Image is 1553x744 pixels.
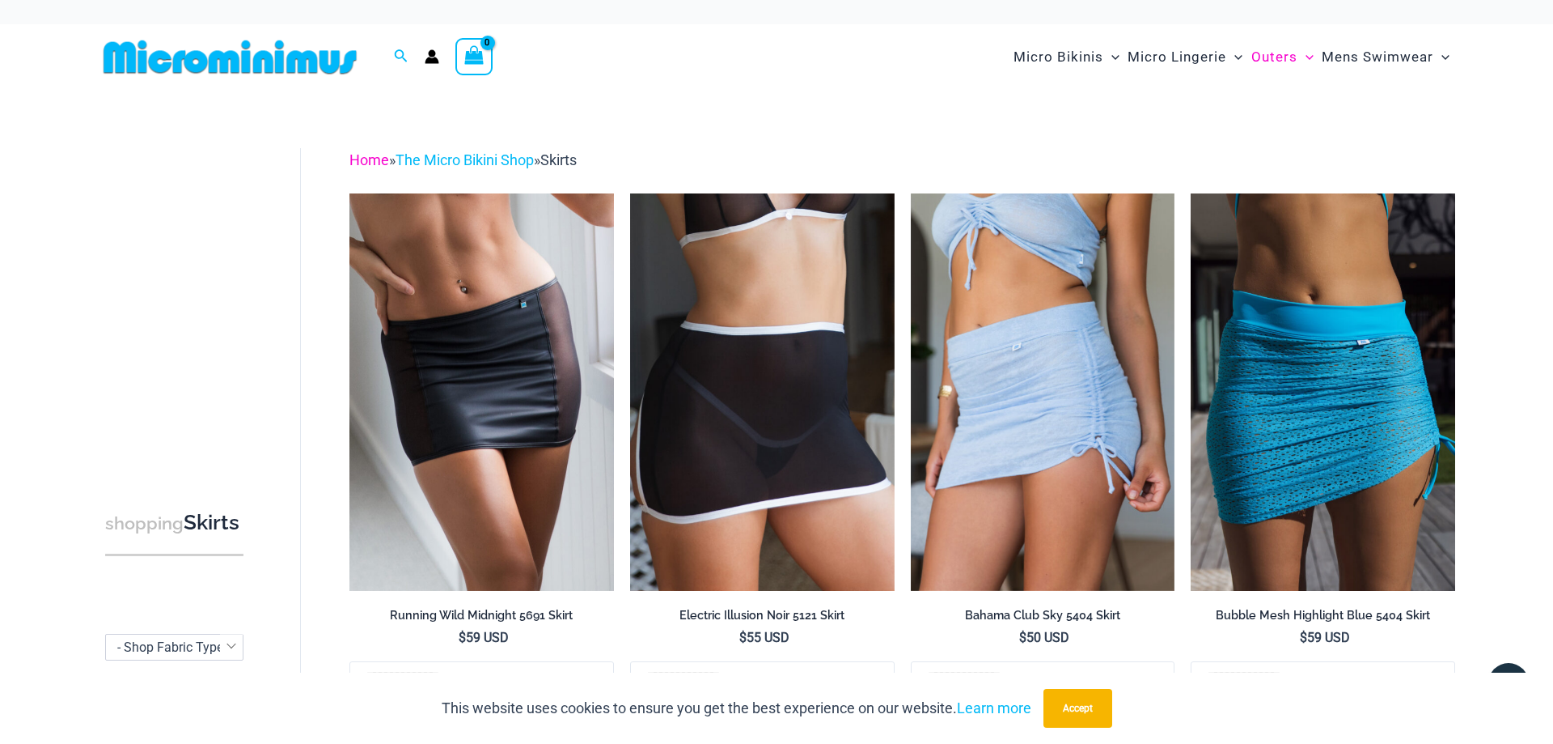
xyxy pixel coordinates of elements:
img: MM SHOP LOGO FLAT [97,39,363,75]
span: Menu Toggle [1297,36,1314,78]
a: Electric Illusion Noir 5121 Skirt [630,608,895,629]
span: Micro Lingerie [1128,36,1226,78]
a: Bahama Club Sky 9170 Crop Top 5404 Skirt 07Bahama Club Sky 9170 Crop Top 5404 Skirt 10Bahama Club... [911,193,1175,590]
img: Electric Illusion Noir Skirt 02 [630,193,895,590]
span: $ [739,630,747,645]
h2: Running Wild Midnight 5691 Skirt [349,608,614,623]
a: Running Wild Midnight 5691 Skirt [349,608,614,629]
a: Electric Illusion Noir Skirt 02Electric Illusion Noir 1521 Bra 611 Micro 5121 Skirt 01Electric Il... [630,193,895,590]
span: Mens Swimwear [1322,36,1433,78]
a: Bahama Club Sky 5404 Skirt [911,608,1175,629]
span: $ [1019,630,1026,645]
img: Running Wild Midnight 5691 Skirt [349,193,614,590]
a: Home [349,151,389,168]
a: Running Wild Midnight 5691 SkirtRunning Wild Midnight 1052 Top 5691 Skirt 06Running Wild Midnight... [349,193,614,590]
a: OutersMenu ToggleMenu Toggle [1247,32,1318,82]
a: Bubble Mesh Highlight Blue 5404 Skirt [1191,608,1455,629]
span: - Shop Fabric Type [105,634,243,661]
span: Menu Toggle [1226,36,1242,78]
span: $ [1300,630,1307,645]
a: Micro LingerieMenu ToggleMenu Toggle [1123,32,1246,82]
bdi: 50 USD [1019,630,1069,645]
nav: Site Navigation [1007,30,1456,84]
a: Learn more [957,699,1031,716]
span: $ [459,630,466,645]
h2: Bahama Club Sky 5404 Skirt [911,608,1175,623]
a: Search icon link [394,47,408,67]
span: shopping [105,513,184,534]
a: Micro BikinisMenu ToggleMenu Toggle [1009,32,1123,82]
button: Accept [1043,689,1112,728]
bdi: 55 USD [739,630,789,645]
span: - Shop Fabric Type [117,640,223,655]
a: Mens SwimwearMenu ToggleMenu Toggle [1318,32,1454,82]
span: Outers [1251,36,1297,78]
h3: Skirts [105,509,243,538]
a: Bubble Mesh Highlight Blue 5404 Skirt 02Bubble Mesh Highlight Blue 309 Tri Top 5404 Skirt 05Bubbl... [1191,193,1455,590]
iframe: TrustedSite Certified [105,135,251,459]
span: Micro Bikinis [1013,36,1103,78]
p: This website uses cookies to ensure you get the best experience on our website. [442,696,1031,721]
a: The Micro Bikini Shop [396,151,534,168]
span: - Shop Fabric Type [106,635,243,660]
span: » » [349,151,577,168]
span: Skirts [540,151,577,168]
img: Bahama Club Sky 9170 Crop Top 5404 Skirt 07 [911,193,1175,590]
img: Bubble Mesh Highlight Blue 5404 Skirt 02 [1191,193,1455,590]
span: Menu Toggle [1433,36,1449,78]
bdi: 59 USD [1300,630,1350,645]
bdi: 59 USD [459,630,509,645]
span: Menu Toggle [1103,36,1119,78]
h2: Electric Illusion Noir 5121 Skirt [630,608,895,623]
a: Account icon link [425,49,439,64]
h2: Bubble Mesh Highlight Blue 5404 Skirt [1191,608,1455,623]
a: View Shopping Cart, empty [455,38,493,75]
